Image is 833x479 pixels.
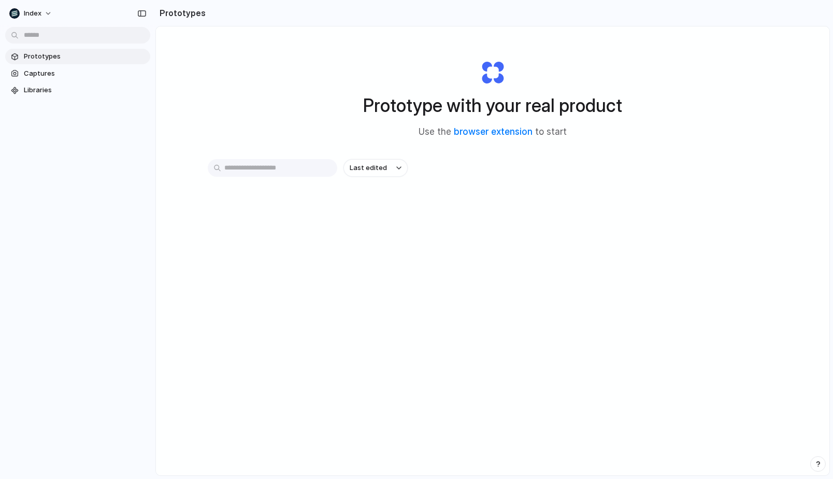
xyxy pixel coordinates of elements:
[350,163,387,173] span: Last edited
[24,85,146,95] span: Libraries
[343,159,408,177] button: Last edited
[155,7,206,19] h2: Prototypes
[5,5,58,22] button: Index
[5,66,150,81] a: Captures
[419,125,567,139] span: Use the to start
[24,8,41,19] span: Index
[24,68,146,79] span: Captures
[24,51,146,62] span: Prototypes
[5,49,150,64] a: Prototypes
[363,92,622,119] h1: Prototype with your real product
[454,126,533,137] a: browser extension
[5,82,150,98] a: Libraries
